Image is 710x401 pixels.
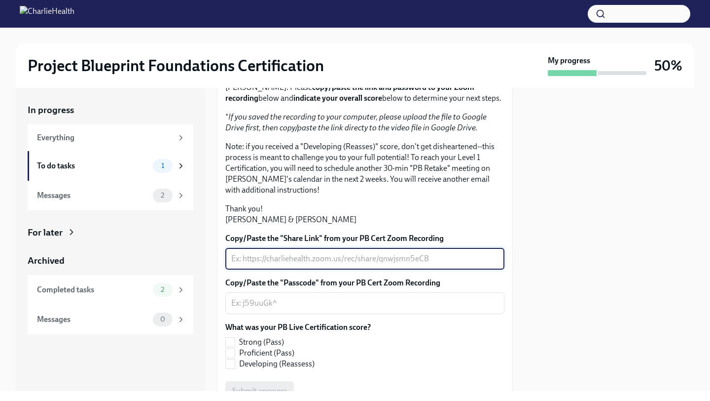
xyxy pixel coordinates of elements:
a: Everything [28,124,193,151]
p: Note: if you received a "Developing (Reasses)" score, don't get disheartened--this process is mea... [225,141,504,196]
div: Everything [37,132,173,143]
strong: indicate your overall score [293,93,382,103]
a: To do tasks1 [28,151,193,181]
a: Completed tasks2 [28,275,193,305]
label: Copy/Paste the "Share Link" from your PB Cert Zoom Recording [225,233,504,244]
a: In progress [28,104,193,117]
h2: Project Blueprint Foundations Certification [28,56,324,76]
span: 0 [154,316,171,323]
span: Developing (Reassess) [239,359,315,369]
img: CharlieHealth [20,6,74,22]
div: To do tasks [37,160,149,171]
span: Strong (Pass) [239,337,284,348]
label: What was your PB Live Certification score? [225,322,371,333]
span: 2 [155,286,170,293]
span: 2 [155,192,170,199]
a: Messages0 [28,305,193,334]
p: Thank you! [PERSON_NAME] & [PERSON_NAME] [225,203,504,225]
div: Messages [37,314,149,325]
h3: 50% [654,57,682,75]
em: If you saved the recording to your computer, please upload the file to Google Drive first, then c... [225,112,487,132]
label: Copy/Paste the "Passcode" from your PB Cert Zoom Recording [225,278,504,288]
div: For later [28,226,63,239]
div: Completed tasks [37,284,149,295]
span: Proficient (Pass) [239,348,294,359]
a: Archived [28,254,193,267]
a: For later [28,226,193,239]
span: 1 [155,162,170,169]
strong: My progress [548,55,590,66]
a: Messages2 [28,181,193,210]
div: Messages [37,190,149,201]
